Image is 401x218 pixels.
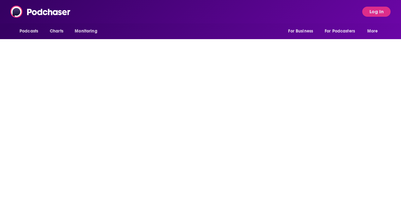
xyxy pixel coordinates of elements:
[367,27,378,36] span: More
[10,6,71,18] img: Podchaser - Follow, Share and Rate Podcasts
[46,25,67,37] a: Charts
[70,25,105,37] button: open menu
[325,27,355,36] span: For Podcasters
[284,25,321,37] button: open menu
[15,25,46,37] button: open menu
[321,25,364,37] button: open menu
[50,27,63,36] span: Charts
[75,27,97,36] span: Monitoring
[20,27,38,36] span: Podcasts
[288,27,313,36] span: For Business
[362,7,391,17] button: Log In
[363,25,386,37] button: open menu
